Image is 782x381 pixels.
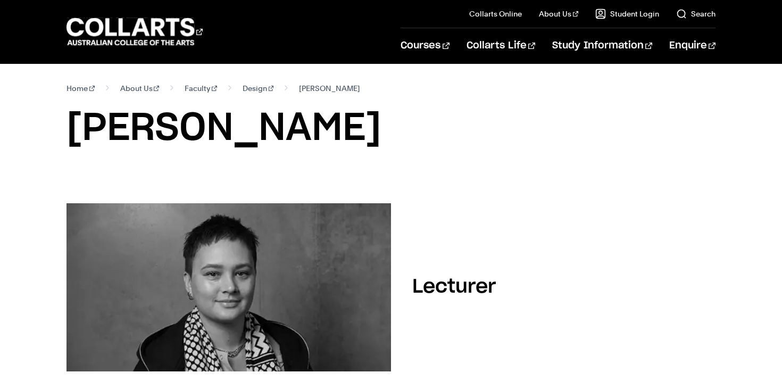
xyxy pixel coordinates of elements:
[66,16,203,47] div: Go to homepage
[299,81,360,96] span: [PERSON_NAME]
[676,9,716,19] a: Search
[539,9,578,19] a: About Us
[243,81,274,96] a: Design
[552,28,652,63] a: Study Information
[66,81,95,96] a: Home
[401,28,449,63] a: Courses
[595,9,659,19] a: Student Login
[66,104,716,152] h1: [PERSON_NAME]
[467,28,535,63] a: Collarts Life
[120,81,160,96] a: About Us
[469,9,522,19] a: Collarts Online
[412,277,496,296] h2: Lecturer
[185,81,217,96] a: Faculty
[669,28,716,63] a: Enquire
